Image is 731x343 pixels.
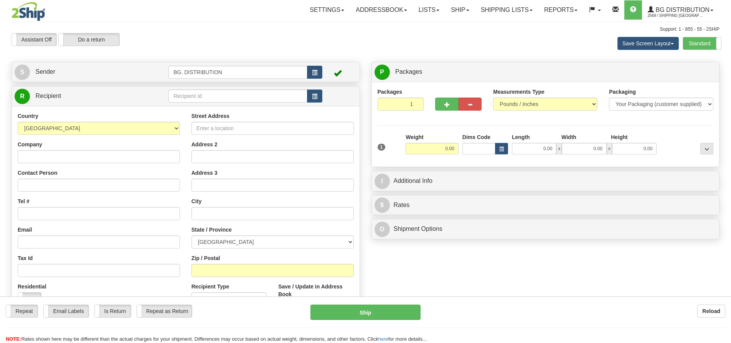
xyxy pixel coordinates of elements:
[191,122,354,135] input: Enter a location
[15,88,152,104] a: R Recipient
[18,197,30,205] label: Tel #
[378,336,388,342] a: here
[191,169,218,177] label: Address 3
[375,197,390,213] span: $
[44,305,89,317] label: Email Labels
[12,26,719,33] div: Support: 1 - 855 - 55 - 2SHIP
[6,305,38,317] label: Repeat
[18,112,38,120] label: Country
[375,197,717,213] a: $Rates
[375,173,717,189] a: IAdditional Info
[702,308,720,314] b: Reload
[556,143,562,154] span: x
[648,12,705,20] span: 2569 / Shipping [GEOGRAPHIC_DATA]
[378,144,386,151] span: 1
[611,133,628,141] label: Height
[413,0,445,20] a: Lists
[278,283,353,298] label: Save / Update in Address Book
[475,0,538,20] a: Shipping lists
[375,222,390,237] span: O
[617,37,679,50] button: Save Screen Layout
[95,305,131,317] label: Is Return
[375,65,390,80] span: P
[15,65,30,80] span: S
[375,174,390,189] span: I
[12,33,56,46] label: Assistant Off
[18,226,32,234] label: Email
[713,132,730,210] iframe: chat widget
[18,141,42,148] label: Company
[59,33,119,46] label: Do a return
[6,336,21,342] span: NOTE:
[304,0,350,20] a: Settings
[642,0,719,20] a: BG Distribution 2569 / Shipping [GEOGRAPHIC_DATA]
[15,89,30,104] span: R
[493,88,545,96] label: Measurements Type
[375,221,717,237] a: OShipment Options
[191,197,201,205] label: City
[310,305,421,320] button: Ship
[445,0,475,20] a: Ship
[15,64,168,80] a: S Sender
[683,37,721,50] label: Standard
[191,283,229,290] label: Recipient Type
[191,141,218,148] label: Address 2
[609,88,636,96] label: Packaging
[191,226,232,234] label: State / Province
[12,2,45,21] img: logo2569.jpg
[462,133,490,141] label: Dims Code
[18,283,46,290] label: Residential
[538,0,583,20] a: Reports
[561,133,576,141] label: Width
[18,254,33,262] label: Tax Id
[697,305,725,318] button: Reload
[395,68,422,75] span: Packages
[35,68,55,75] span: Sender
[137,305,192,317] label: Repeat as Return
[654,7,710,13] span: BG Distribution
[18,169,57,177] label: Contact Person
[350,0,413,20] a: Addressbook
[512,133,530,141] label: Length
[168,66,307,79] input: Sender Id
[168,89,307,103] input: Recipient Id
[18,293,41,305] label: No
[378,88,403,96] label: Packages
[375,64,717,80] a: P Packages
[607,143,612,154] span: x
[35,93,61,99] span: Recipient
[191,254,220,262] label: Zip / Postal
[700,143,713,154] div: ...
[406,133,423,141] label: Weight
[191,112,229,120] label: Street Address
